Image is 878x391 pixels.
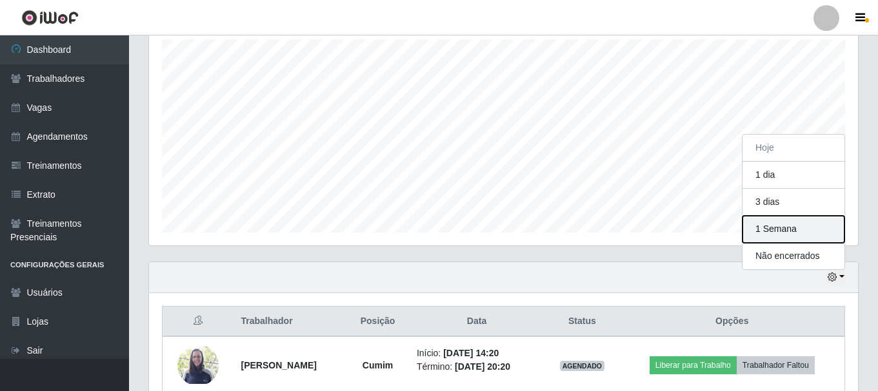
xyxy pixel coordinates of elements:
th: Trabalhador [233,307,346,337]
span: AGENDADO [560,361,605,371]
strong: [PERSON_NAME] [241,360,316,370]
th: Data [409,307,544,337]
time: [DATE] 20:20 [455,361,510,372]
th: Posição [346,307,409,337]
img: CoreUI Logo [21,10,79,26]
img: 1751565100941.jpeg [177,347,219,385]
strong: Cumim [363,360,393,370]
time: [DATE] 14:20 [443,348,499,358]
button: Liberar para Trabalho [650,356,737,374]
button: 1 Semana [743,216,844,243]
th: Status [544,307,619,337]
li: Término: [417,360,537,374]
button: 1 dia [743,162,844,189]
li: Início: [417,347,537,360]
th: Opções [620,307,845,337]
button: Não encerrados [743,243,844,269]
button: Hoje [743,135,844,162]
button: Trabalhador Faltou [737,356,815,374]
button: 3 dias [743,189,844,216]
